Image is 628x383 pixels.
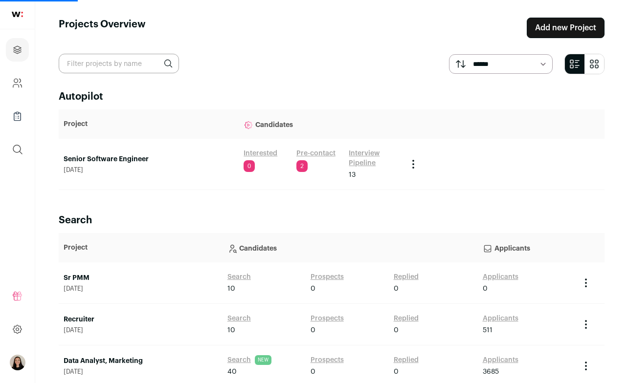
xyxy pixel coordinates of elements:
[64,356,218,366] a: Data Analyst, Marketing
[580,319,592,330] button: Project Actions
[59,213,605,227] h2: Search
[6,105,29,128] a: Company Lists
[483,314,518,323] a: Applicants
[349,149,398,168] a: Interview Pipeline
[394,367,399,377] span: 0
[394,272,419,282] a: Replied
[6,38,29,62] a: Projects
[483,355,518,365] a: Applicants
[394,314,419,323] a: Replied
[64,166,234,174] span: [DATE]
[6,71,29,95] a: Company and ATS Settings
[483,284,488,294] span: 0
[483,272,518,282] a: Applicants
[244,114,398,134] p: Candidates
[407,158,419,170] button: Project Actions
[483,238,570,257] p: Applicants
[296,160,308,172] span: 2
[12,12,23,17] img: wellfound-shorthand-0d5821cbd27db2630d0214b213865d53afaa358527fdda9d0ea32b1df1b89c2c.svg
[311,367,315,377] span: 0
[64,285,218,293] span: [DATE]
[64,154,234,164] a: Senior Software Engineer
[64,326,218,334] span: [DATE]
[59,18,146,38] h1: Projects Overview
[580,277,592,289] button: Project Actions
[64,368,218,376] span: [DATE]
[227,284,235,294] span: 10
[527,18,605,38] a: Add new Project
[394,284,399,294] span: 0
[296,149,336,158] a: Pre-contact
[227,367,237,377] span: 40
[227,355,251,365] a: Search
[64,273,218,283] a: Sr PMM
[311,272,344,282] a: Prospects
[244,149,277,158] a: Interested
[10,355,25,370] img: 14337076-medium_jpg
[227,238,473,257] p: Candidates
[311,314,344,323] a: Prospects
[580,360,592,372] button: Project Actions
[244,160,255,172] span: 0
[10,355,25,370] button: Open dropdown
[227,314,251,323] a: Search
[227,325,235,335] span: 10
[59,54,179,73] input: Filter projects by name
[255,355,271,365] span: NEW
[349,170,356,180] span: 13
[227,272,251,282] a: Search
[483,325,493,335] span: 511
[64,315,218,324] a: Recruiter
[64,243,218,253] p: Project
[64,119,234,129] p: Project
[311,284,315,294] span: 0
[394,355,419,365] a: Replied
[59,90,605,104] h2: Autopilot
[311,355,344,365] a: Prospects
[483,367,499,377] span: 3685
[311,325,315,335] span: 0
[394,325,399,335] span: 0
